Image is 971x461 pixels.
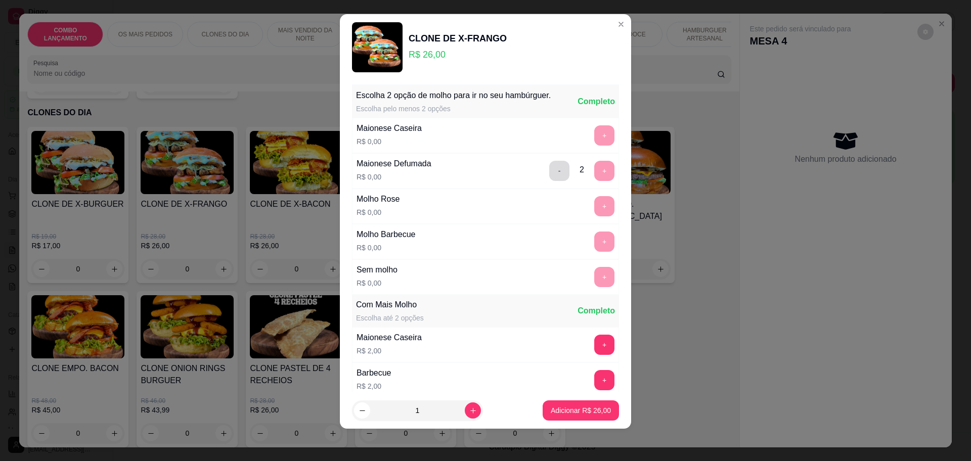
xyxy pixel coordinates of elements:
[543,400,619,421] button: Adicionar R$ 26,00
[352,22,403,73] img: product-image
[580,164,584,176] div: 2
[357,136,422,147] p: R$ 0,00
[354,402,370,419] button: decrease-product-quantity
[357,193,400,205] div: Molho Rose
[357,278,398,288] p: R$ 0,00
[551,405,611,416] p: Adicionar R$ 26,00
[357,367,391,379] div: Barbecue
[357,122,422,134] div: Maionese Caseira
[357,207,400,217] p: R$ 0,00
[357,228,416,241] div: Molho Barbecue
[356,313,424,323] div: Escolha até 2 opções
[357,243,416,253] p: R$ 0,00
[578,96,615,108] div: Completo
[578,305,615,317] div: Completo
[357,172,431,182] p: R$ 0,00
[594,370,614,390] button: add
[357,381,391,391] p: R$ 2,00
[613,16,629,32] button: Close
[356,299,424,311] div: Com Mais Molho
[357,158,431,170] div: Maionese Defumada
[356,89,551,102] div: Escolha 2 opção de molho para ir no seu hambúrguer.
[357,264,398,276] div: Sem molho
[549,161,569,181] button: delete
[356,104,551,114] div: Escolha pelo menos 2 opções
[409,48,507,62] p: R$ 26,00
[409,31,507,45] div: CLONE DE X-FRANGO
[594,335,614,355] button: add
[357,346,422,356] p: R$ 2,00
[357,332,422,344] div: Maionese Caseira
[465,402,481,419] button: increase-product-quantity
